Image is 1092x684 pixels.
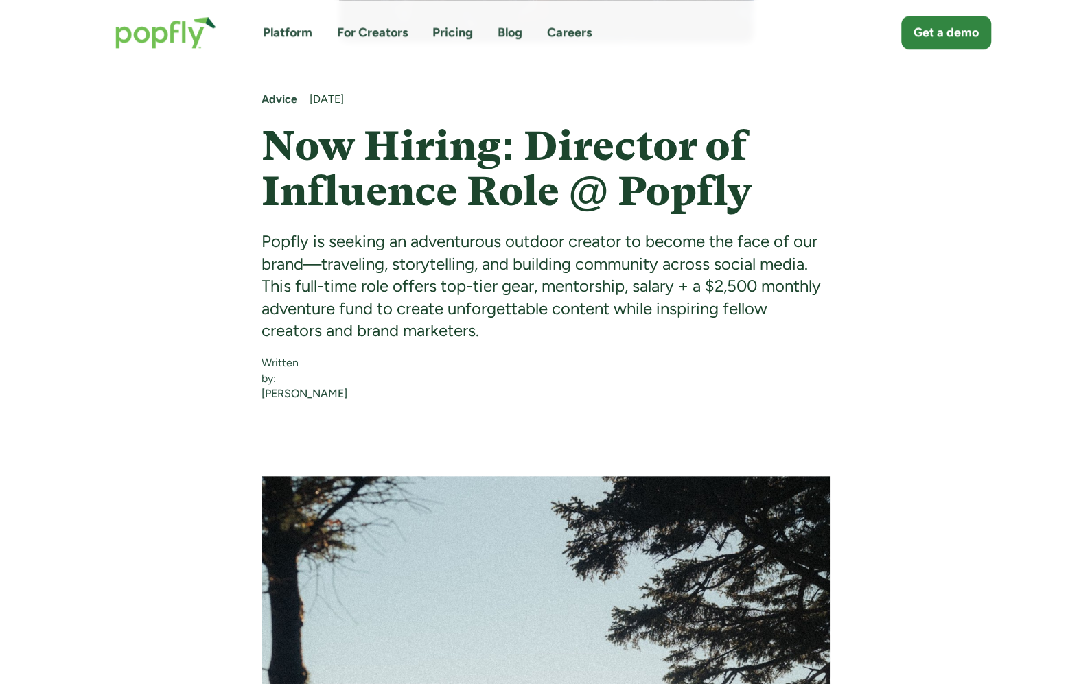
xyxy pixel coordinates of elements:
[310,92,830,107] div: [DATE]
[102,3,230,62] a: home
[262,123,830,214] h1: Now Hiring: Director of Influence Role @ Popfly
[263,24,312,41] a: Platform
[337,24,408,41] a: For Creators
[547,24,592,41] a: Careers
[262,93,297,106] strong: Advice
[262,92,297,107] a: Advice
[432,24,473,41] a: Pricing
[498,24,522,41] a: Blog
[262,386,347,401] a: [PERSON_NAME]
[262,231,830,342] div: Popfly is seeking an adventurous outdoor creator to become the face of our brand—traveling, story...
[914,24,979,41] div: Get a demo
[262,355,347,386] div: Written by:
[901,16,991,49] a: Get a demo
